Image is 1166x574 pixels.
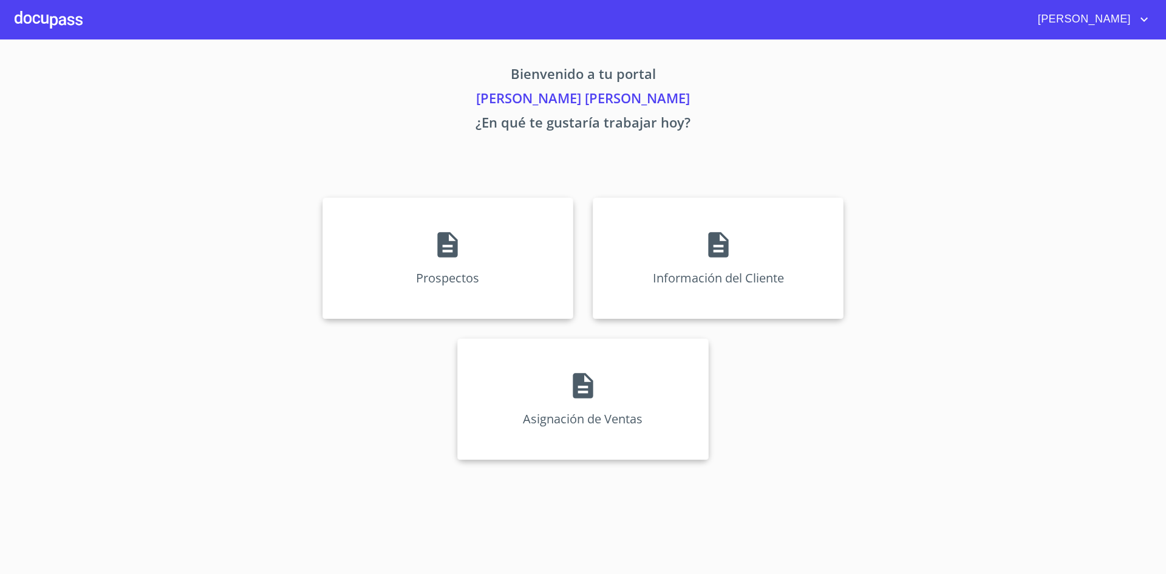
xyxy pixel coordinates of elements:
[653,270,784,286] p: Información del Cliente
[1029,10,1151,29] button: account of current user
[416,270,479,286] p: Prospectos
[209,88,957,112] p: [PERSON_NAME] [PERSON_NAME]
[1029,10,1137,29] span: [PERSON_NAME]
[209,112,957,137] p: ¿En qué te gustaría trabajar hoy?
[209,64,957,88] p: Bienvenido a tu portal
[523,411,643,427] p: Asignación de Ventas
